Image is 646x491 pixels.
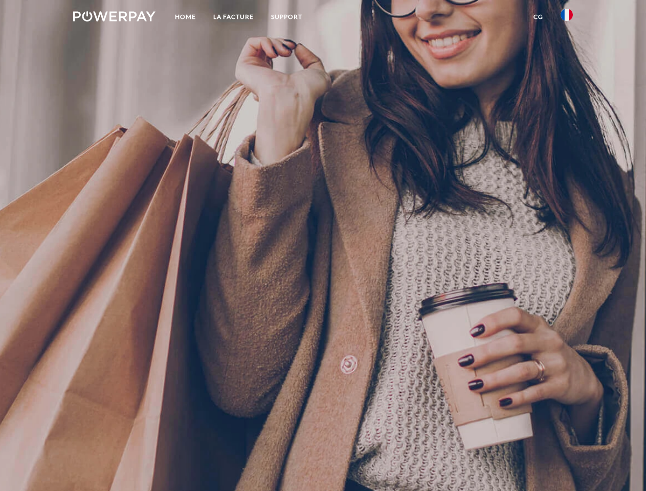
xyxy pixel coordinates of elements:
[561,9,573,21] img: fr
[73,11,155,21] img: logo-powerpay-white.svg
[205,8,262,26] a: LA FACTURE
[166,8,205,26] a: Home
[262,8,311,26] a: Support
[525,8,552,26] a: CG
